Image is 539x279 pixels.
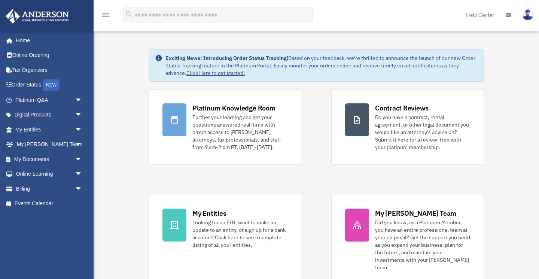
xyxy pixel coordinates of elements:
div: My Entities [192,209,226,218]
a: My Entitiesarrow_drop_down [5,122,94,137]
div: Further your learning and get your questions answered real-time with direct access to [PERSON_NAM... [192,113,287,151]
a: Click Here to get started! [186,70,245,76]
a: Contract Reviews Do you have a contract, rental agreement, or other legal document you would like... [331,90,484,165]
span: arrow_drop_down [75,167,90,182]
div: My [PERSON_NAME] Team [375,209,456,218]
span: arrow_drop_down [75,181,90,197]
a: Platinum Q&Aarrow_drop_down [5,93,94,107]
a: Home [5,33,90,48]
a: Online Learningarrow_drop_down [5,167,94,182]
span: arrow_drop_down [75,137,90,152]
a: Tax Organizers [5,63,94,78]
div: Contract Reviews [375,103,429,113]
a: Events Calendar [5,196,94,211]
div: Platinum Knowledge Room [192,103,275,113]
div: Did you know, as a Platinum Member, you have an entire professional team at your disposal? Get th... [375,219,470,271]
span: arrow_drop_down [75,122,90,137]
i: menu [101,10,110,19]
div: Looking for an EIN, want to make an update to an entity, or sign up for a bank account? Click her... [192,219,287,249]
a: Digital Productsarrow_drop_down [5,107,94,122]
img: User Pic [522,9,533,20]
div: NEW [43,79,60,91]
a: My Documentsarrow_drop_down [5,152,94,167]
span: arrow_drop_down [75,152,90,167]
i: search [125,10,133,18]
a: My [PERSON_NAME] Teamarrow_drop_down [5,137,94,152]
a: Platinum Knowledge Room Further your learning and get your questions answered real-time with dire... [149,90,301,165]
div: Based on your feedback, we're thrilled to announce the launch of our new Order Status Tracking fe... [165,54,478,77]
div: Do you have a contract, rental agreement, or other legal document you would like an attorney's ad... [375,113,470,151]
span: arrow_drop_down [75,93,90,108]
strong: Exciting News: Introducing Order Status Tracking! [165,55,288,61]
span: arrow_drop_down [75,107,90,123]
a: Online Ordering [5,48,94,63]
a: Billingarrow_drop_down [5,181,94,196]
a: Order StatusNEW [5,78,94,93]
img: Anderson Advisors Platinum Portal [3,9,71,24]
a: menu [101,13,110,19]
